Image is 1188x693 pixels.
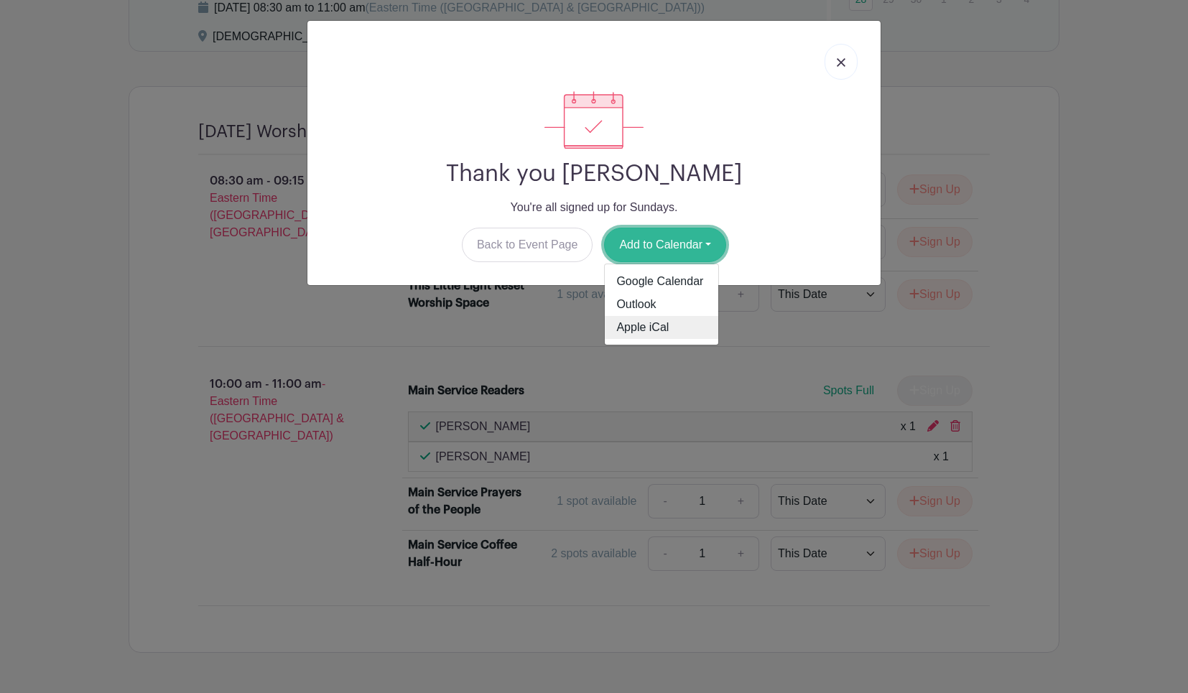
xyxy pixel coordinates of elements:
h2: Thank you [PERSON_NAME] [319,160,869,187]
button: Add to Calendar [604,228,726,262]
a: Google Calendar [605,270,718,293]
img: close_button-5f87c8562297e5c2d7936805f587ecaba9071eb48480494691a3f1689db116b3.svg [837,58,845,67]
p: You're all signed up for Sundays. [319,199,869,216]
a: Apple iCal [605,316,718,339]
a: Back to Event Page [462,228,593,262]
img: signup_complete-c468d5dda3e2740ee63a24cb0ba0d3ce5d8a4ecd24259e683200fb1569d990c8.svg [544,91,644,149]
a: Outlook [605,293,718,316]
